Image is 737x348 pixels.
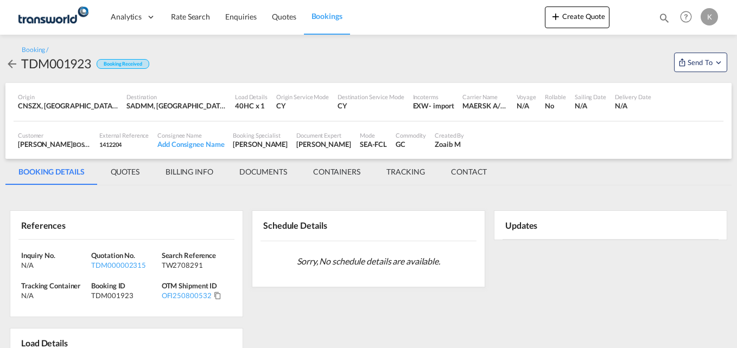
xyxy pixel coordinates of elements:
div: MAERSK A/S / TWKS-DAMMAM [462,101,508,111]
div: Destination [126,93,226,101]
div: Destination Service Mode [338,93,404,101]
div: Carrier Name [462,93,508,101]
div: [PERSON_NAME] [296,139,351,149]
div: OFI250800532 [162,291,212,300]
div: No [545,101,566,111]
div: Schedule Details [261,215,366,236]
md-tab-item: DOCUMENTS [226,159,300,185]
div: Booking / [22,46,48,55]
div: N/A [615,101,651,111]
span: Inquiry No. [21,251,55,260]
span: OTM Shipment ID [162,281,218,290]
div: N/A [575,101,606,111]
div: SEA-FCL [360,139,387,149]
div: Delivery Date [615,93,651,101]
span: Sorry, No schedule details are available. [293,251,444,272]
div: Origin Service Mode [276,93,329,101]
md-icon: Click to Copy [214,292,221,299]
div: 40HC x 1 [235,101,268,111]
md-icon: icon-magnify [658,12,670,24]
div: Load Details [235,93,268,101]
div: CY [276,101,329,111]
div: Booking Specialist [233,131,288,139]
div: Booking Received [97,59,149,69]
div: CY [338,101,404,111]
div: icon-arrow-left [5,55,21,72]
div: Commodity [396,131,426,139]
div: SADMM, Ad Dammam, Saudi Arabia, Middle East, Middle East [126,101,226,111]
div: References [18,215,124,234]
div: - import [429,101,454,111]
md-tab-item: CONTACT [438,159,500,185]
div: Add Consignee Name [157,139,224,149]
div: EXW [413,101,429,111]
span: Quotes [272,12,296,21]
div: Document Expert [296,131,351,139]
div: Mode [360,131,387,139]
div: Origin [18,93,118,101]
span: Analytics [111,11,142,22]
div: TW2708291 [162,260,229,270]
md-icon: icon-plus 400-fg [549,10,562,23]
div: N/A [21,291,88,300]
md-tab-item: TRACKING [373,159,438,185]
span: Help [677,8,695,26]
div: Rollable [545,93,566,101]
div: Customer [18,131,91,139]
div: [PERSON_NAME] [18,139,91,149]
button: Open demo menu [674,53,727,72]
md-icon: icon-arrow-left [5,57,18,70]
div: K [701,8,718,25]
img: 1a84b2306ded11f09c1219774cd0a0fe.png [16,5,90,29]
span: BOSTANI CHOCOLATES & GIFTS FACTORY CO. [73,140,198,149]
md-tab-item: CONTAINERS [300,159,373,185]
span: Bookings [312,11,342,21]
md-tab-item: QUOTES [98,159,153,185]
span: Search Reference [162,251,216,260]
div: N/A [517,101,536,111]
span: Booking ID [91,281,125,290]
span: Quotation No. [91,251,135,260]
div: TDM001923 [21,55,91,72]
div: Zoaib M [435,139,464,149]
span: Enquiries [225,12,257,21]
div: Help [677,8,701,27]
md-tab-item: BILLING INFO [153,159,226,185]
div: TDM001923 [91,291,158,300]
div: Updates [503,215,608,234]
div: Voyage [517,93,536,101]
span: 1412204 [99,141,122,148]
md-pagination-wrapper: Use the left and right arrow keys to navigate between tabs [5,159,500,185]
span: Rate Search [171,12,210,21]
div: External Reference [99,131,149,139]
div: CNSZX, Shenzhen, China, Greater China & Far East Asia, Asia Pacific [18,101,118,111]
div: Sailing Date [575,93,606,101]
button: icon-plus 400-fgCreate Quote [545,7,609,28]
div: TDM000002315 [91,260,158,270]
div: Consignee Name [157,131,224,139]
div: N/A [21,260,88,270]
div: Created By [435,131,464,139]
div: icon-magnify [658,12,670,28]
md-tab-item: BOOKING DETAILS [5,159,98,185]
div: GC [396,139,426,149]
span: Tracking Container [21,281,80,290]
div: [PERSON_NAME] [233,139,288,149]
span: Send To [687,57,714,68]
div: Incoterms [413,93,454,101]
